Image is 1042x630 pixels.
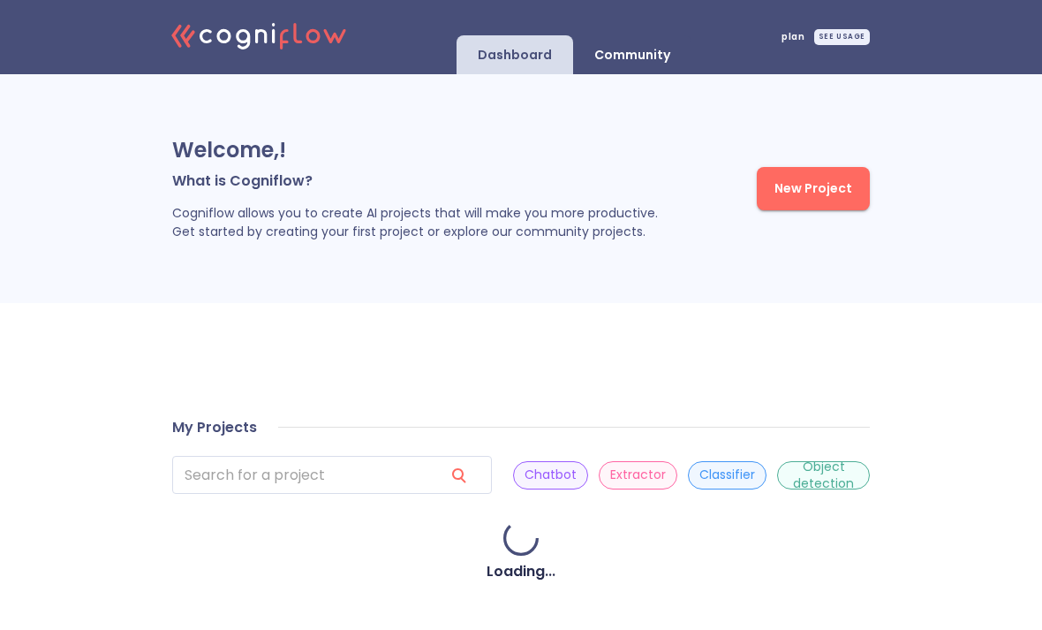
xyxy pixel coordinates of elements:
p: Object detection [789,459,858,491]
p: Dashboard [478,47,552,64]
p: Classifier [699,467,755,483]
p: Community [594,47,670,64]
p: Chatbot [525,467,577,483]
span: plan [781,33,804,42]
button: New Project [757,167,870,210]
h4: My Projects [172,419,257,436]
p: Welcome, ! [172,136,693,164]
p: Extractor [610,467,666,483]
input: search [172,456,430,494]
p: What is Cogniflow? [172,171,693,190]
h4: Loading... [487,563,555,581]
div: SEE USAGE [814,29,870,45]
span: New Project [774,178,852,200]
p: Cogniflow allows you to create AI projects that will make you more productive. Get started by cre... [172,204,693,241]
